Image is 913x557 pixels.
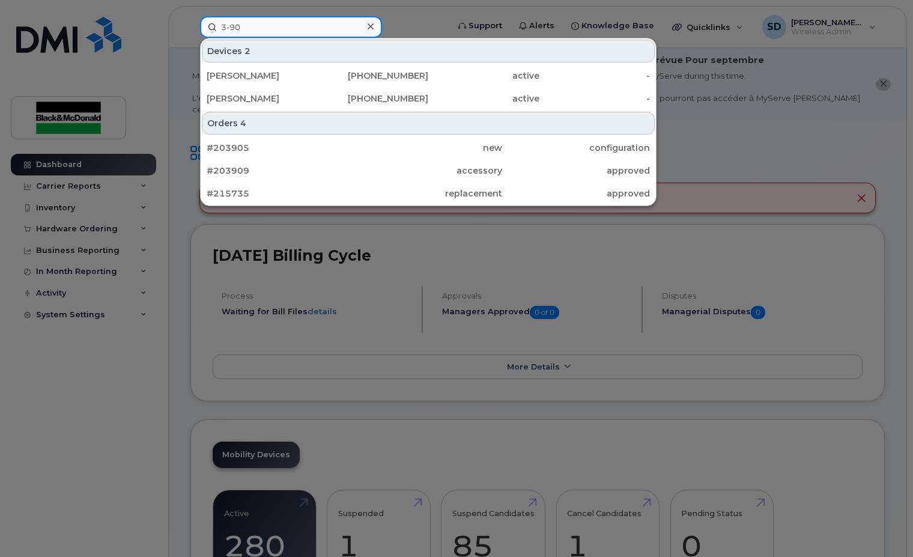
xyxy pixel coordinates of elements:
[244,45,250,57] span: 2
[539,70,651,82] div: -
[202,40,655,62] div: Devices
[354,187,502,199] div: replacement
[318,93,429,105] div: [PHONE_NUMBER]
[202,112,655,135] div: Orders
[428,93,539,105] div: active
[539,93,651,105] div: -
[207,187,354,199] div: #215735
[354,142,502,154] div: new
[207,165,354,177] div: #203909
[207,70,318,82] div: [PERSON_NAME]
[318,70,429,82] div: [PHONE_NUMBER]
[354,165,502,177] div: accessory
[207,93,318,105] div: [PERSON_NAME]
[202,65,655,87] a: [PERSON_NAME][PHONE_NUMBER]active-
[202,88,655,109] a: [PERSON_NAME][PHONE_NUMBER]active-
[202,137,655,159] a: #203905newconfiguration
[202,160,655,181] a: #203909accessoryapproved
[502,142,650,154] div: configuration
[502,187,650,199] div: approved
[502,165,650,177] div: approved
[240,117,246,129] span: 4
[202,183,655,204] a: #215735replacementapproved
[207,142,354,154] div: #203905
[428,70,539,82] div: active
